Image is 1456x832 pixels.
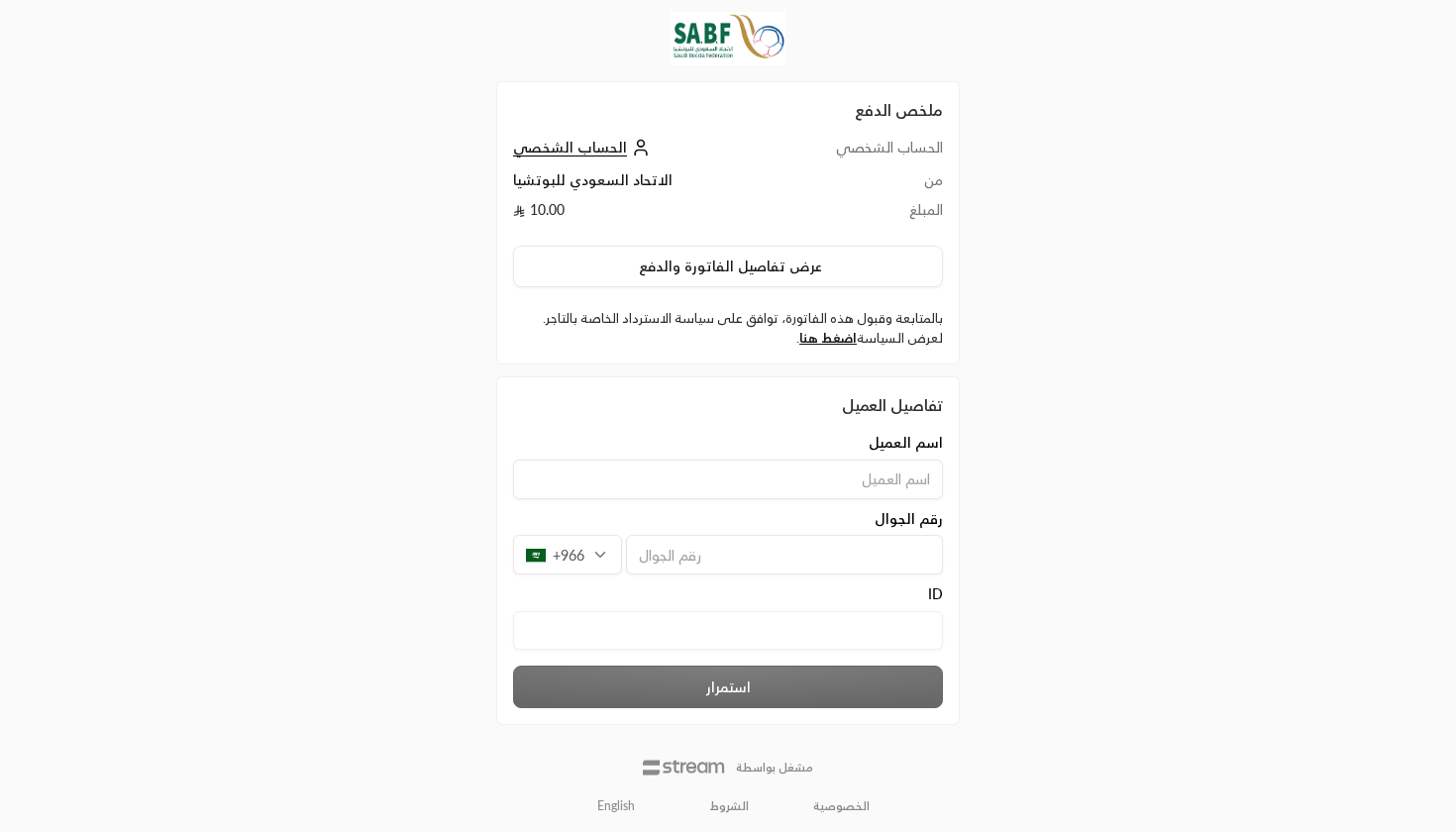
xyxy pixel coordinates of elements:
p: مشغل بواسطة [736,760,813,776]
button: عرض تفاصيل الفاتورة والدفع [513,246,943,287]
span: اسم العميل [869,433,943,453]
h2: ملخص الدفع [513,98,943,122]
div: +966 [513,535,622,574]
span: ID [928,584,943,604]
div: تفاصيل العميل [513,393,943,417]
a: الشروط [710,798,749,814]
td: المبلغ [771,200,943,230]
td: 10.00 [513,200,771,230]
td: الحساب الشخصي [771,138,943,170]
a: الحساب الشخصي [513,139,655,156]
input: رقم الجوال [626,535,943,574]
label: بالمتابعة وقبول هذه الفاتورة، توافق على سياسة الاسترداد الخاصة بالتاجر. لعرض السياسة . [513,309,943,348]
img: Company Logo [671,12,785,65]
input: اسم العميل [513,460,943,499]
td: الاتحاد السعودي للبوتشيا [513,170,771,200]
td: من [771,170,943,200]
a: English [586,790,646,822]
span: رقم الجوال [875,509,943,529]
a: اضغط هنا [799,330,857,346]
a: الخصوصية [813,798,870,814]
span: الحساب الشخصي [513,139,627,156]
